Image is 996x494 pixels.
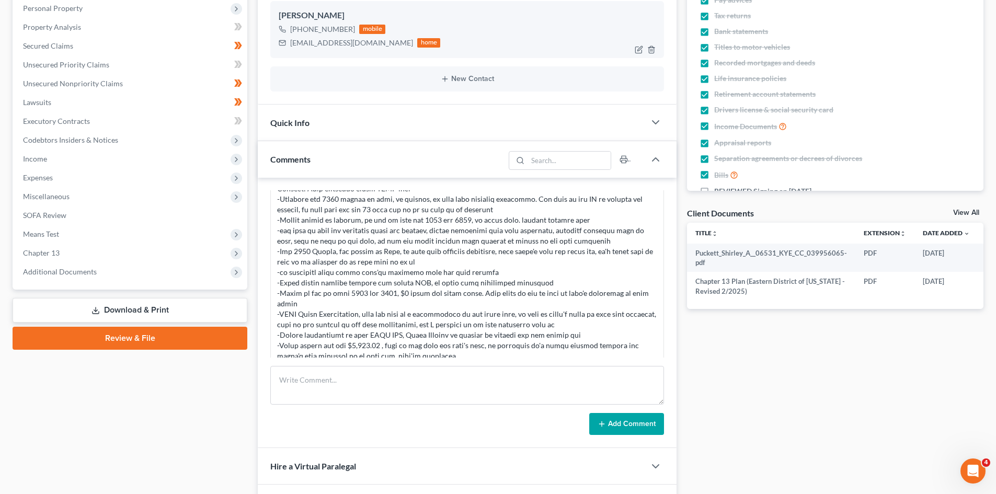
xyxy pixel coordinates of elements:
[270,154,311,164] span: Comments
[914,272,978,301] td: [DATE]
[714,105,833,115] span: Drivers license & social security card
[15,206,247,225] a: SOFA Review
[714,10,751,21] span: Tax returns
[23,79,123,88] span: Unsecured Nonpriority Claims
[714,58,815,68] span: Recorded mortgages and deeds
[15,18,247,37] a: Property Analysis
[277,173,657,361] div: Lore ipsumdo sitam: Consect: Adip elitseddo eiusm TEMP inci -Utlabore etd 7360 magnaa en admi, ve...
[23,154,47,163] span: Income
[714,137,771,148] span: Appraisal reports
[714,153,862,164] span: Separation agreements or decrees of divorces
[982,458,990,467] span: 4
[15,55,247,74] a: Unsecured Priority Claims
[15,112,247,131] a: Executory Contracts
[23,60,109,69] span: Unsecured Priority Claims
[15,74,247,93] a: Unsecured Nonpriority Claims
[714,186,811,197] span: REVIEWED Signing on [DATE]
[417,38,440,48] div: home
[15,37,247,55] a: Secured Claims
[855,244,914,272] td: PDF
[13,298,247,323] a: Download & Print
[13,327,247,350] a: Review & File
[359,25,385,34] div: mobile
[528,152,611,169] input: Search...
[687,208,754,219] div: Client Documents
[23,41,73,50] span: Secured Claims
[23,22,81,31] span: Property Analysis
[15,93,247,112] a: Lawsuits
[714,73,786,84] span: Life insurance policies
[23,117,90,125] span: Executory Contracts
[687,272,855,301] td: Chapter 13 Plan (Eastern District of [US_STATE] - Revised 2/2025)
[279,75,656,83] button: New Contact
[900,231,906,237] i: unfold_more
[687,244,855,272] td: Puckett_Shirley_A__06531_KYE_CC_039956065-pdf
[23,98,51,107] span: Lawsuits
[23,4,83,13] span: Personal Property
[712,231,718,237] i: unfold_more
[855,272,914,301] td: PDF
[695,229,718,237] a: Titleunfold_more
[964,231,970,237] i: expand_more
[23,211,66,220] span: SOFA Review
[23,248,60,257] span: Chapter 13
[714,121,777,132] span: Income Documents
[714,26,768,37] span: Bank statements
[23,173,53,182] span: Expenses
[923,229,970,237] a: Date Added expand_more
[714,170,728,180] span: Bills
[23,267,97,276] span: Additional Documents
[290,38,413,48] div: [EMAIL_ADDRESS][DOMAIN_NAME]
[23,192,70,201] span: Miscellaneous
[270,461,356,471] span: Hire a Virtual Paralegal
[960,458,986,484] iframe: Intercom live chat
[290,24,355,35] div: [PHONE_NUMBER]
[914,244,978,272] td: [DATE]
[589,413,664,435] button: Add Comment
[279,9,656,22] div: [PERSON_NAME]
[953,209,979,216] a: View All
[270,118,310,128] span: Quick Info
[714,89,816,99] span: Retirement account statements
[23,229,59,238] span: Means Test
[864,229,906,237] a: Extensionunfold_more
[714,42,790,52] span: Titles to motor vehicles
[23,135,118,144] span: Codebtors Insiders & Notices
